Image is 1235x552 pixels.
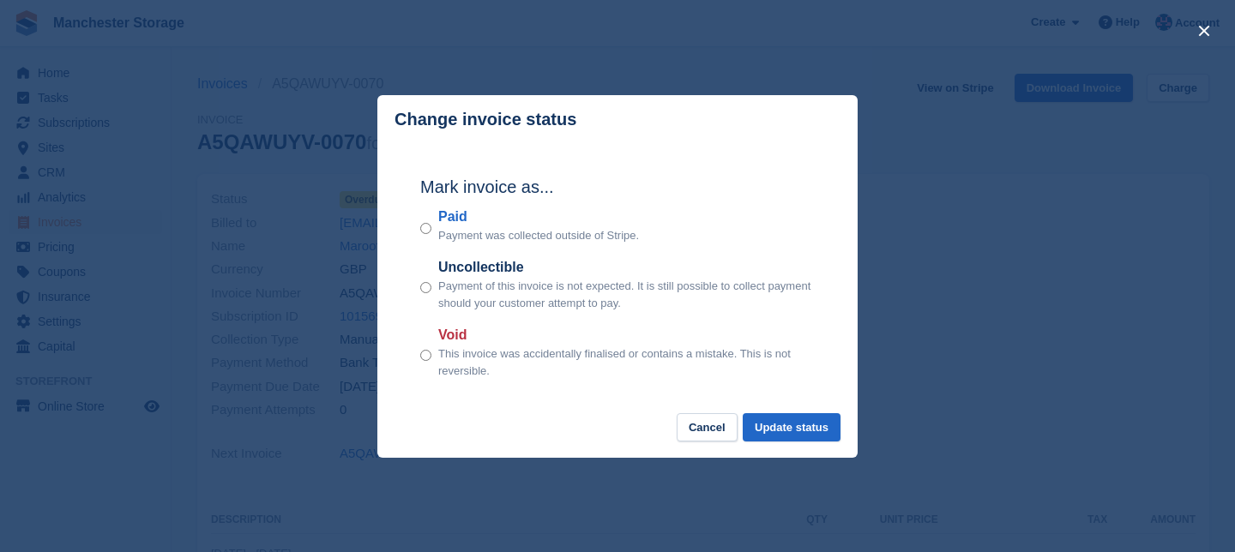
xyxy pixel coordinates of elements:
[438,345,815,379] p: This invoice was accidentally finalised or contains a mistake. This is not reversible.
[438,257,815,278] label: Uncollectible
[395,110,576,129] p: Change invoice status
[438,207,639,227] label: Paid
[438,325,815,345] label: Void
[1190,17,1218,45] button: close
[677,413,738,441] button: Cancel
[743,413,840,441] button: Update status
[420,174,815,200] h2: Mark invoice as...
[438,227,639,244] p: Payment was collected outside of Stripe.
[438,278,815,311] p: Payment of this invoice is not expected. It is still possible to collect payment should your cust...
